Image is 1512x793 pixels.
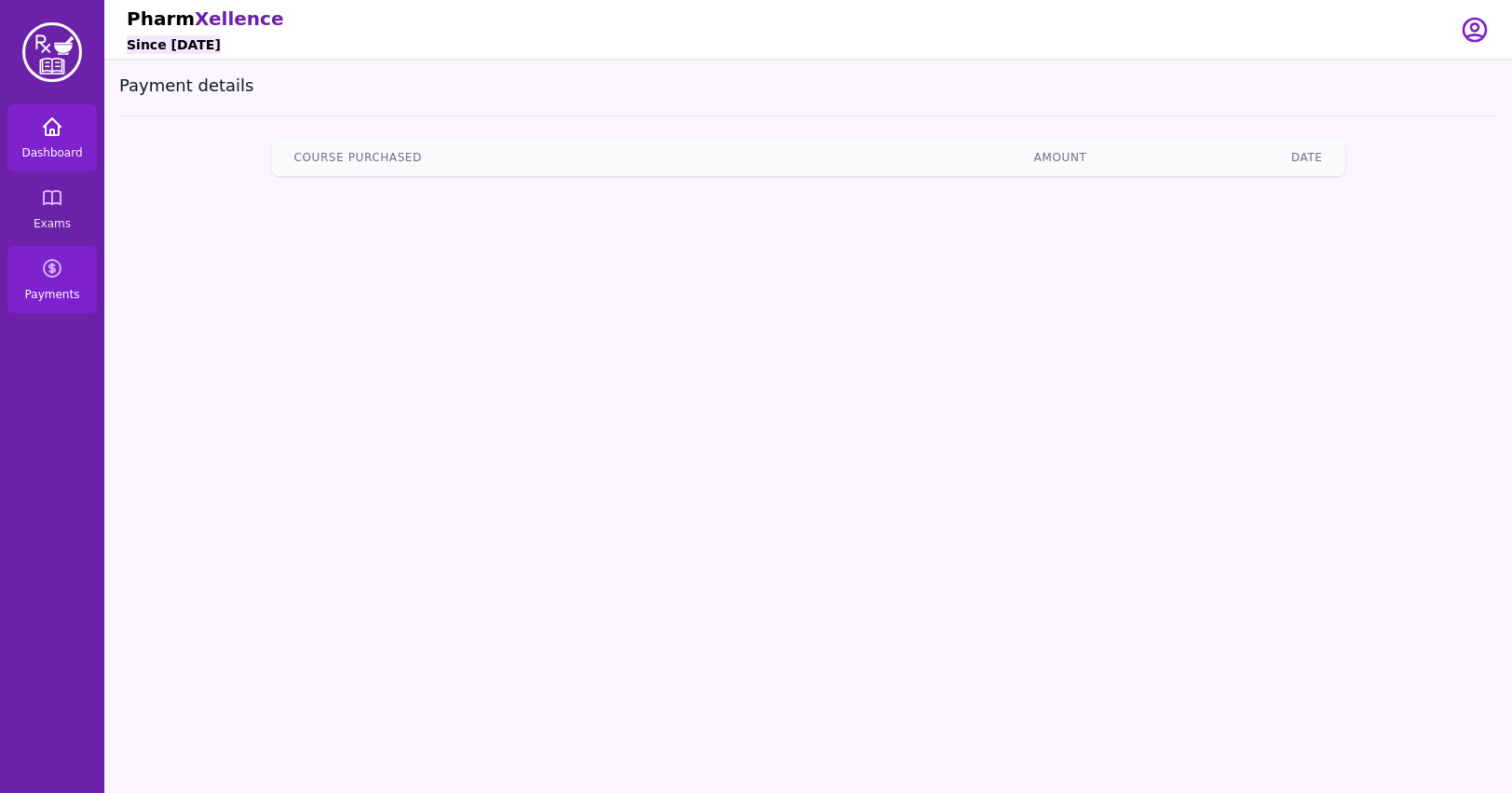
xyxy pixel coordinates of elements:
th: Course Purchased [272,139,808,176]
a: Dashboard [7,104,97,171]
span: Pharm [127,7,195,30]
h6: Since [DATE] [127,35,221,54]
img: PharmXellence Logo [22,22,82,82]
span: Dashboard [21,145,82,160]
th: Amount [807,139,1110,176]
a: Payments [7,246,97,313]
a: Exams [7,175,97,242]
span: Xellence [195,7,283,30]
span: Exams [34,216,71,231]
span: Payments [25,287,80,302]
th: Date [1110,139,1345,176]
h3: Payment details [119,75,1497,97]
